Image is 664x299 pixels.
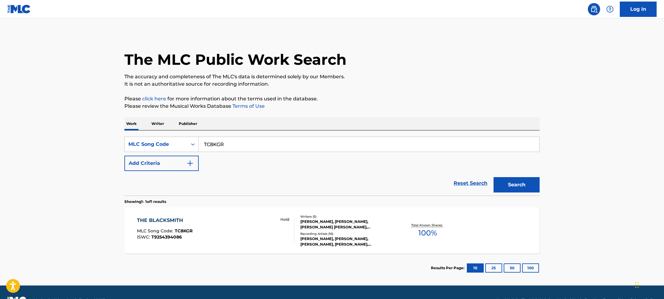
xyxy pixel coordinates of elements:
span: TC8KGR [175,228,193,234]
p: Work [124,117,139,130]
h1: The MLC Public Work Search [124,50,346,69]
iframe: Chat Widget [633,270,664,299]
span: T9254394086 [151,234,182,240]
p: It is not an authoritative source for recording information. [124,80,540,88]
p: Please review the Musical Works Database [124,103,540,110]
p: Hold [280,217,289,222]
p: Results Per Page: [431,265,466,271]
p: Total Known Shares: [411,223,444,227]
a: Reset Search [451,177,490,190]
a: click here [142,96,166,102]
div: THE BLACKSMITH [137,217,193,224]
a: Log In [620,2,657,17]
div: Recording Artists ( 16 ) [300,231,393,236]
img: search [590,6,598,13]
button: Add Criteria [124,156,199,171]
button: 100 [522,263,539,273]
div: Help [604,3,616,15]
a: Public Search [588,3,600,15]
span: MLC Song Code : [137,228,175,234]
div: [PERSON_NAME], [PERSON_NAME], [PERSON_NAME] [PERSON_NAME], [PERSON_NAME] [PERSON_NAME] [300,219,393,230]
form: Search Form [124,137,540,196]
p: Writer [150,117,166,130]
img: help [606,6,614,13]
img: 9d2ae6d4665cec9f34b9.svg [186,160,194,167]
img: MLC Logo [7,5,31,14]
span: 100 % [418,227,437,239]
a: Terms of Use [231,103,265,109]
a: THE BLACKSMITHMLC Song Code:TC8KGRISWC:T9254394086 HoldWriters (5)[PERSON_NAME], [PERSON_NAME], [... [124,208,540,254]
button: Search [494,177,540,192]
button: 50 [504,263,521,273]
div: Writers ( 5 ) [300,214,393,219]
p: The accuracy and completeness of The MLC's data is determined solely by our Members. [124,73,540,80]
div: [PERSON_NAME], [PERSON_NAME], [PERSON_NAME], [PERSON_NAME], [PERSON_NAME] [300,236,393,247]
p: Showing 1 - 1 of 1 results [124,199,166,204]
div: Drag [635,276,639,294]
span: ISWC : [137,234,151,240]
button: 10 [467,263,484,273]
p: Please for more information about the terms used in the database. [124,95,540,103]
p: Publisher [177,117,199,130]
button: 25 [485,263,502,273]
div: MLC Song Code [128,141,184,148]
